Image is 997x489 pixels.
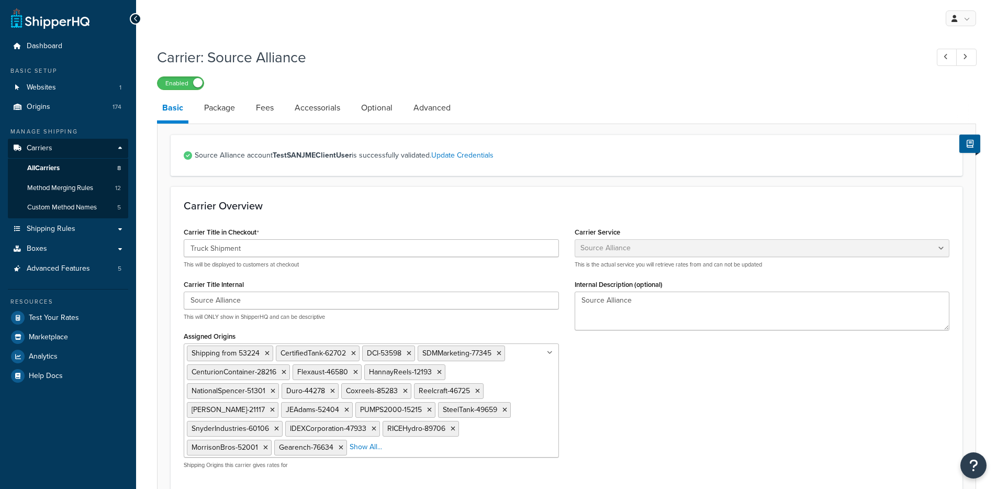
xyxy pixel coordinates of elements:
span: Origins [27,103,50,112]
span: Duro-44278 [286,385,325,396]
span: All Carriers [27,164,60,173]
span: SteelTank-49659 [443,404,497,415]
span: CenturionContainer-28216 [192,366,276,377]
a: Shipping Rules [8,219,128,239]
span: Analytics [29,352,58,361]
li: Advanced Features [8,259,128,279]
a: Show All... [350,442,382,452]
span: SDMMarketing-77345 [422,348,491,359]
li: Method Merging Rules [8,179,128,198]
span: Test Your Rates [29,314,79,323]
p: Shipping Origins this carrier gives rates for [184,461,559,469]
a: Advanced Features5 [8,259,128,279]
span: MorrisonBros-52001 [192,442,258,453]
label: Carrier Title in Checkout [184,228,259,237]
a: Method Merging Rules12 [8,179,128,198]
span: 8 [117,164,121,173]
a: Previous Record [937,49,957,66]
a: Basic [157,95,188,124]
span: Carriers [27,144,52,153]
span: IDEXCorporation-47933 [290,423,366,434]
span: Source Alliance account is successfully validated. [195,148,949,163]
button: Open Resource Center [960,452,987,479]
span: CertifiedTank-62702 [281,348,346,359]
span: Advanced Features [27,264,90,273]
a: Analytics [8,347,128,366]
span: Gearench-76634 [279,442,333,453]
label: Carrier Service [575,228,620,236]
span: 12 [115,184,121,193]
a: Carriers [8,139,128,158]
span: SnyderIndustries-60106 [192,423,269,434]
a: Update Credentials [431,150,494,161]
a: Dashboard [8,37,128,56]
a: Package [199,95,240,120]
textarea: Source Alliance [575,292,950,330]
a: Boxes [8,239,128,259]
label: Enabled [158,77,204,90]
a: Next Record [956,49,977,66]
span: [PERSON_NAME]-21117 [192,404,265,415]
span: Websites [27,83,56,92]
p: This is the actual service you will retrieve rates from and can not be updated [575,261,950,269]
span: 174 [113,103,121,112]
span: Marketplace [29,333,68,342]
div: Basic Setup [8,66,128,75]
a: Test Your Rates [8,308,128,327]
span: Reelcraft-46725 [419,385,470,396]
span: RICEHydro-89706 [387,423,445,434]
a: Accessorials [289,95,345,120]
span: 5 [117,203,121,212]
span: Coxreels-85283 [346,385,398,396]
a: Fees [251,95,279,120]
span: DCI-53598 [367,348,401,359]
span: JEAdams-52404 [286,404,339,415]
label: Internal Description (optional) [575,281,663,288]
h3: Carrier Overview [184,200,949,212]
span: Shipping from 53224 [192,348,260,359]
span: 1 [119,83,121,92]
a: Websites1 [8,78,128,97]
button: Show Help Docs [959,135,980,153]
span: Method Merging Rules [27,184,93,193]
li: Carriers [8,139,128,218]
span: PUMPS2000-15215 [360,404,422,415]
span: HannayReels-12193 [369,366,432,377]
a: AllCarriers8 [8,159,128,178]
div: Manage Shipping [8,127,128,136]
span: Shipping Rules [27,225,75,234]
li: Websites [8,78,128,97]
span: 5 [118,264,121,273]
li: Custom Method Names [8,198,128,217]
h1: Carrier: Source Alliance [157,47,917,68]
p: This will be displayed to customers at checkout [184,261,559,269]
span: Help Docs [29,372,63,381]
label: Assigned Origins [184,332,236,340]
label: Carrier Title Internal [184,281,244,288]
div: Resources [8,297,128,306]
p: This will ONLY show in ShipperHQ and can be descriptive [184,313,559,321]
span: Flexaust-46580 [297,366,348,377]
a: Marketplace [8,328,128,347]
a: Help Docs [8,366,128,385]
span: Custom Method Names [27,203,97,212]
span: Boxes [27,244,47,253]
a: Optional [356,95,398,120]
strong: TestSANJMEClientUser [273,150,352,161]
a: Origins174 [8,97,128,117]
span: Dashboard [27,42,62,51]
a: Advanced [408,95,456,120]
li: Origins [8,97,128,117]
a: Custom Method Names5 [8,198,128,217]
span: NationalSpencer-51301 [192,385,265,396]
